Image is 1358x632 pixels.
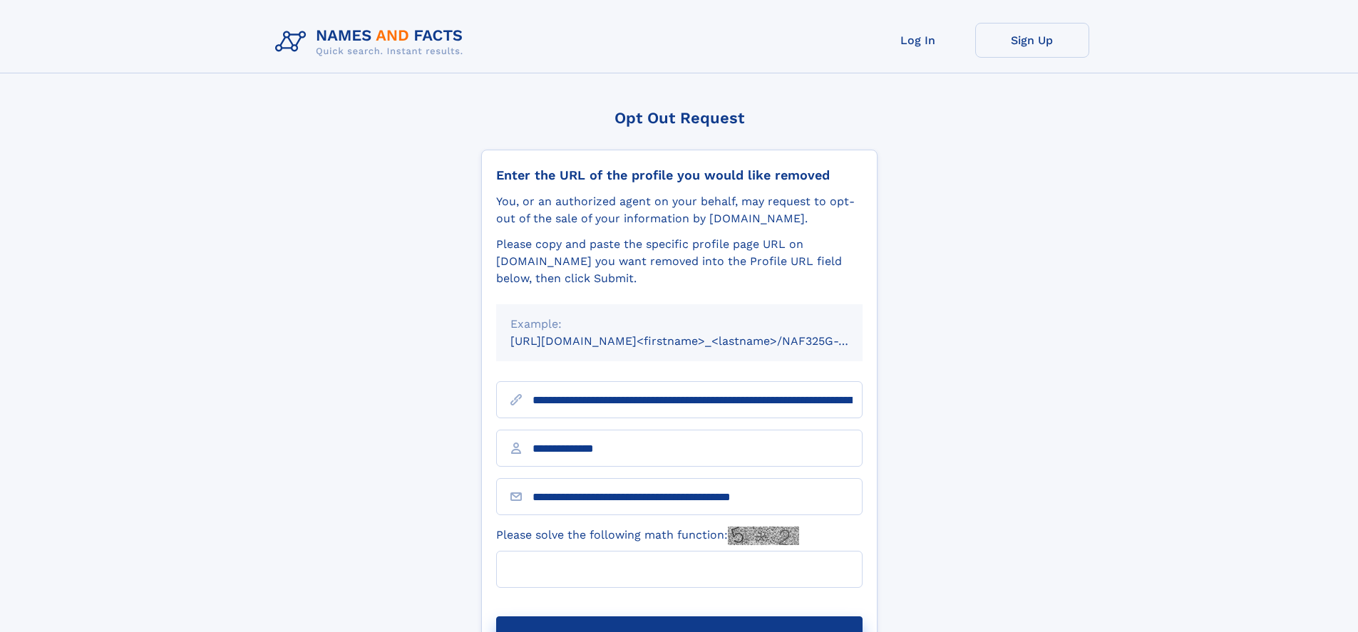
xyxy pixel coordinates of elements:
[496,527,799,545] label: Please solve the following math function:
[496,193,863,227] div: You, or an authorized agent on your behalf, may request to opt-out of the sale of your informatio...
[861,23,975,58] a: Log In
[481,109,878,127] div: Opt Out Request
[510,316,848,333] div: Example:
[496,167,863,183] div: Enter the URL of the profile you would like removed
[269,23,475,61] img: Logo Names and Facts
[975,23,1089,58] a: Sign Up
[510,334,890,348] small: [URL][DOMAIN_NAME]<firstname>_<lastname>/NAF325G-xxxxxxxx
[496,236,863,287] div: Please copy and paste the specific profile page URL on [DOMAIN_NAME] you want removed into the Pr...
